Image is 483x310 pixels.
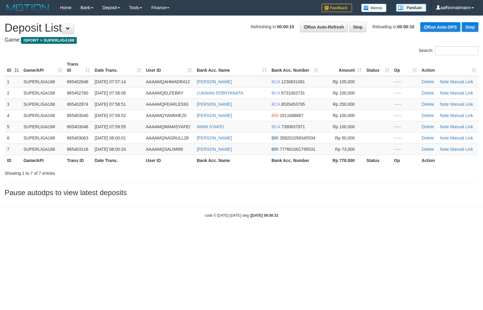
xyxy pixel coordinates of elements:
span: [DATE] 07:58:51 [95,102,126,107]
th: Bank Acc. Number: activate to sort column ascending [269,59,320,76]
td: - - - [392,87,419,98]
a: [PERSON_NAME] [197,79,232,84]
a: Note [440,91,449,95]
th: Status: activate to sort column ascending [364,59,392,76]
span: [DATE] 07:57:14 [95,79,126,84]
a: Manual Link [450,147,473,152]
th: Game/API: activate to sort column ascending [21,59,65,76]
small: code © [DATE]-[DATE] dwg | [205,213,278,218]
th: Trans ID: activate to sort column ascending [65,59,92,76]
h3: Pause autodps to view latest deposits [5,189,478,197]
th: Game/API [21,155,65,166]
th: User ID: activate to sort column ascending [143,59,194,76]
span: AAAAMQAHMADR412 [146,79,190,84]
a: Manual Link [450,102,473,107]
th: Date Trans.: activate to sort column ascending [92,59,143,76]
span: BCA [271,102,280,107]
th: Trans ID [65,155,92,166]
a: LUKMAN FEBRYANATA [197,91,243,95]
a: IMAM SYAFEI [197,124,224,129]
span: AAAAMQFEARLES93 [146,102,188,107]
a: Note [440,124,449,129]
span: [DATE] 07:59:52 [95,113,126,118]
a: Manual Link [450,124,473,129]
div: Showing 1 to 7 of 7 entries [5,168,197,176]
td: - - - [392,98,419,110]
td: - - - [392,132,419,143]
td: - - - [392,143,419,155]
img: Button%20Memo.svg [361,4,387,12]
th: Amount: activate to sort column ascending [320,59,364,76]
td: SUPERLIGA168 [21,110,65,121]
span: AAAAMQELFEBRY [146,91,183,95]
span: [DATE] 07:59:55 [95,124,126,129]
label: Search: [419,46,478,55]
span: BRI [271,147,278,152]
a: Manual Link [450,91,473,95]
span: 865402874 [67,102,88,107]
span: ISPORT > SUPERLIGA168 [21,37,77,44]
span: Refreshing in: [251,24,294,29]
td: 6 [5,132,21,143]
th: Op: activate to sort column ascending [392,59,419,76]
span: Copy 777601001795531 to clipboard [280,147,316,152]
a: Delete [422,113,434,118]
th: Rp 778.000 [320,155,364,166]
span: BRI [271,136,278,140]
span: 865403040 [67,113,88,118]
td: 2 [5,87,21,98]
span: Reloading in: [372,24,414,29]
span: BCA [271,124,280,129]
th: Op [392,155,419,166]
th: ID: activate to sort column descending [5,59,21,76]
a: Delete [422,136,434,140]
td: SUPERLIGA168 [21,121,65,132]
th: Action: activate to sort column ascending [419,59,478,76]
span: BCA [271,91,280,95]
span: Copy 1811688667 to clipboard [280,113,304,118]
span: Copy 6731003731 to clipboard [281,91,305,95]
a: [PERSON_NAME] [197,113,232,118]
span: Copy 8535453795 to clipboard [281,102,305,107]
a: Delete [422,124,434,129]
th: ID [5,155,21,166]
a: Note [440,102,449,107]
td: 7 [5,143,21,155]
th: Status [364,155,392,166]
span: AAAAMQYANRHE20 [146,113,186,118]
a: [PERSON_NAME] [197,102,232,107]
a: Manual Link [450,136,473,140]
span: Rp 100,000 [333,113,355,118]
td: SUPERLIGA168 [21,76,65,88]
span: Rp 73,000 [335,147,355,152]
span: AAAAMQIMAMSYAFEI [146,124,190,129]
span: [DATE] 07:58:05 [95,91,126,95]
a: Note [440,79,449,84]
td: SUPERLIGA168 [21,132,65,143]
td: 4 [5,110,21,121]
span: AAAAMQNASRULL28 [146,136,189,140]
span: Rp 100,000 [333,91,355,95]
a: Delete [422,91,434,95]
a: Note [440,113,449,118]
span: 865403048 [67,124,88,129]
span: 865402780 [67,91,88,95]
a: Stop [349,22,366,32]
a: Stop [462,22,478,32]
h1: Deposit List [5,22,478,34]
td: 1 [5,76,21,88]
td: 5 [5,121,21,132]
span: Rp 100,000 [333,124,355,129]
h4: Game: [5,37,478,43]
strong: 00:00:10 [277,24,294,29]
span: Copy 358201058345534 to clipboard [280,136,316,140]
a: Run Auto-Refresh [300,22,348,32]
span: 865403116 [67,147,88,152]
td: SUPERLIGA168 [21,98,65,110]
th: User ID [143,155,194,166]
img: Feedback.jpg [322,4,352,12]
th: Bank Acc. Name: activate to sort column ascending [194,59,269,76]
span: Rp 250,000 [333,102,355,107]
th: Date Trans. [92,155,143,166]
span: Copy 7390837971 to clipboard [281,124,305,129]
